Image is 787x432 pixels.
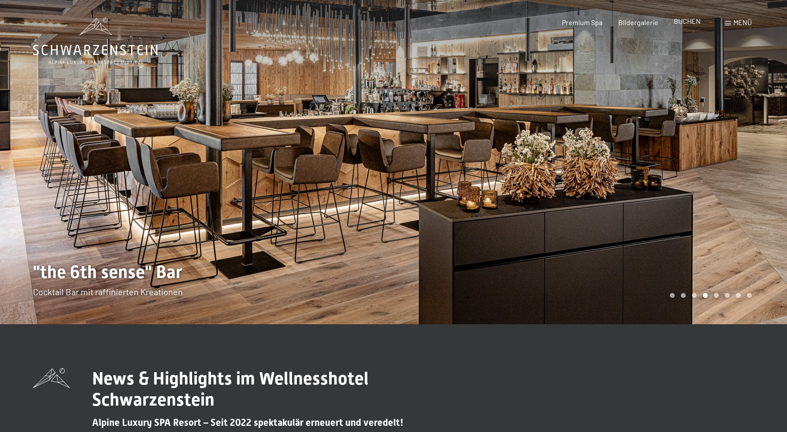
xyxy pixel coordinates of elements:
[703,293,708,298] div: Carousel Page 4 (Current Slide)
[618,18,658,26] a: Bildergalerie
[674,17,701,25] a: BUCHEN
[692,293,697,298] div: Carousel Page 3
[562,18,602,26] a: Premium Spa
[667,293,752,298] div: Carousel Pagination
[92,368,369,410] span: News & Highlights im Wellnesshotel Schwarzenstein
[747,293,752,298] div: Carousel Page 8
[714,293,719,298] div: Carousel Page 5
[725,293,730,298] div: Carousel Page 6
[670,293,675,298] div: Carousel Page 1
[736,293,741,298] div: Carousel Page 7
[92,417,403,428] span: Alpine Luxury SPA Resort – Seit 2022 spektakulär erneuert und veredelt!
[681,293,686,298] div: Carousel Page 2
[733,18,752,26] span: Menü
